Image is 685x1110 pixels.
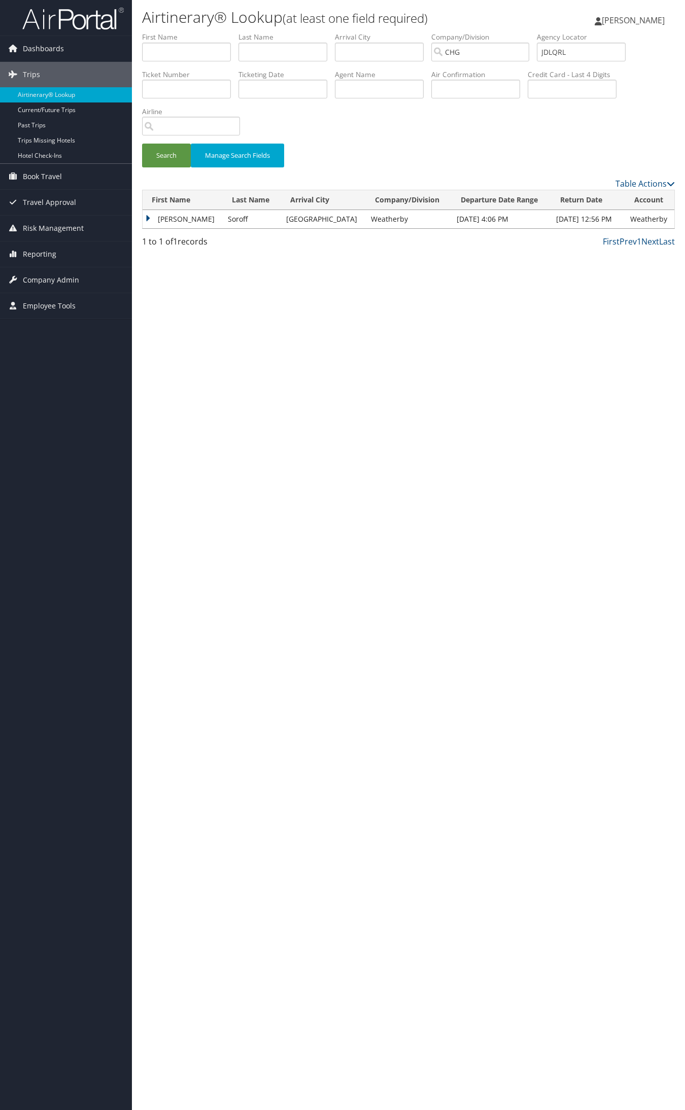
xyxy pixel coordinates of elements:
[142,235,264,253] div: 1 to 1 of records
[173,236,178,247] span: 1
[625,210,674,228] td: Weatherby
[281,210,366,228] td: [GEOGRAPHIC_DATA]
[603,236,620,247] a: First
[143,190,223,210] th: First Name: activate to sort column descending
[23,267,79,293] span: Company Admin
[431,70,528,80] label: Air Confirmation
[142,7,497,28] h1: Airtinerary® Lookup
[23,241,56,267] span: Reporting
[551,210,625,228] td: [DATE] 12:56 PM
[23,62,40,87] span: Trips
[143,210,223,228] td: [PERSON_NAME]
[23,164,62,189] span: Book Travel
[23,36,64,61] span: Dashboards
[238,32,335,42] label: Last Name
[452,210,551,228] td: [DATE] 4:06 PM
[625,190,674,210] th: Account: activate to sort column ascending
[659,236,675,247] a: Last
[637,236,641,247] a: 1
[452,190,551,210] th: Departure Date Range: activate to sort column ascending
[238,70,335,80] label: Ticketing Date
[281,190,366,210] th: Arrival City: activate to sort column ascending
[366,210,452,228] td: Weatherby
[23,293,76,319] span: Employee Tools
[142,144,191,167] button: Search
[335,32,431,42] label: Arrival City
[620,236,637,247] a: Prev
[528,70,624,80] label: Credit Card - Last 4 Digits
[615,178,675,189] a: Table Actions
[223,190,281,210] th: Last Name: activate to sort column ascending
[335,70,431,80] label: Agent Name
[22,7,124,30] img: airportal-logo.png
[431,32,537,42] label: Company/Division
[23,190,76,215] span: Travel Approval
[142,70,238,80] label: Ticket Number
[551,190,625,210] th: Return Date: activate to sort column ascending
[23,216,84,241] span: Risk Management
[223,210,281,228] td: Soroff
[641,236,659,247] a: Next
[142,107,248,117] label: Airline
[595,5,675,36] a: [PERSON_NAME]
[602,15,665,26] span: [PERSON_NAME]
[191,144,284,167] button: Manage Search Fields
[537,32,633,42] label: Agency Locator
[366,190,452,210] th: Company/Division
[283,10,428,26] small: (at least one field required)
[142,32,238,42] label: First Name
